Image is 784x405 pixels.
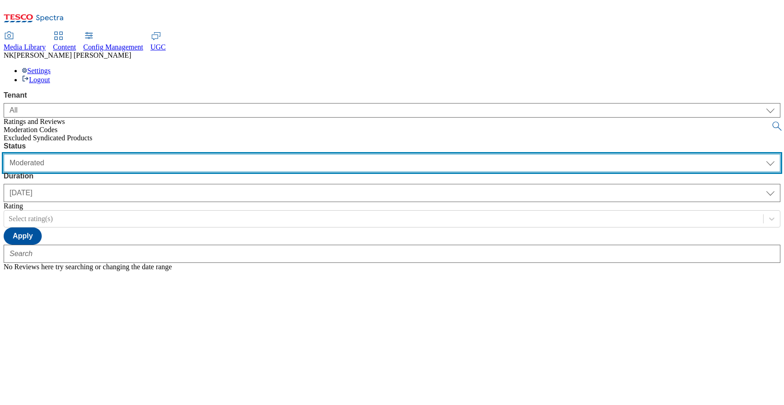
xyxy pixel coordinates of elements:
a: Settings [22,67,51,74]
button: Apply [4,227,42,245]
span: Config Management [83,43,143,51]
input: Search [4,245,780,263]
label: Status [4,142,780,150]
label: Rating [4,202,23,210]
span: [PERSON_NAME] [PERSON_NAME] [14,51,131,59]
a: Media Library [4,32,46,51]
span: NK [4,51,14,59]
span: Excluded Syndicated Products [4,134,93,142]
span: Ratings and Reviews [4,118,65,125]
a: Logout [22,76,50,84]
a: Config Management [83,32,143,51]
span: Moderation Codes [4,126,58,133]
label: Duration [4,172,780,180]
div: No Reviews here try searching or changing the date range [4,263,780,271]
label: Tenant [4,91,780,99]
span: Content [53,43,76,51]
a: UGC [151,32,166,51]
a: Content [53,32,76,51]
span: Media Library [4,43,46,51]
div: Select rating(s) [9,215,53,223]
span: UGC [151,43,166,51]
